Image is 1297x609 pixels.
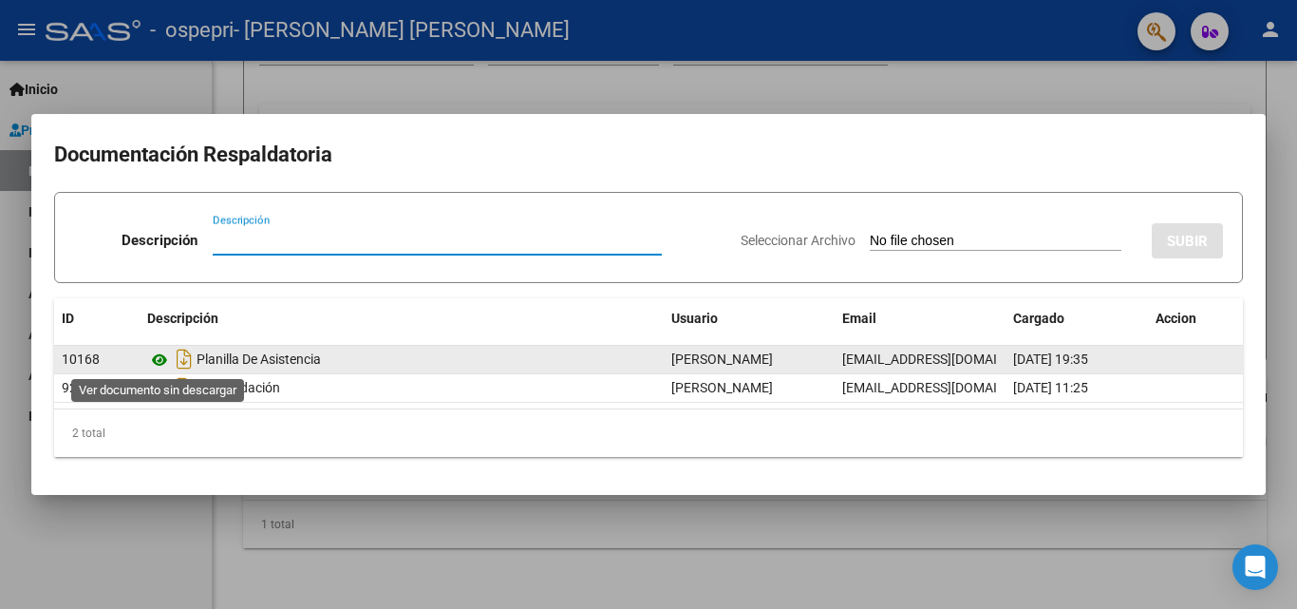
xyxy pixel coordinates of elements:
[140,298,664,339] datatable-header-cell: Descripción
[62,352,100,367] span: 10168
[147,372,656,403] div: Preliquidación
[1156,311,1196,326] span: Accion
[671,352,773,367] span: [PERSON_NAME]
[842,311,876,326] span: Email
[1167,233,1208,250] span: SUBIR
[62,380,92,395] span: 9289
[842,380,1053,395] span: [EMAIL_ADDRESS][DOMAIN_NAME]
[842,352,1053,367] span: [EMAIL_ADDRESS][DOMAIN_NAME]
[1006,298,1148,339] datatable-header-cell: Cargado
[1013,352,1088,367] span: [DATE] 19:35
[54,298,140,339] datatable-header-cell: ID
[835,298,1006,339] datatable-header-cell: Email
[671,311,718,326] span: Usuario
[172,344,197,374] i: Descargar documento
[147,344,656,374] div: Planilla De Asistencia
[147,311,218,326] span: Descripción
[54,137,1243,173] h2: Documentación Respaldatoria
[54,409,1243,457] div: 2 total
[1013,311,1064,326] span: Cargado
[1148,298,1243,339] datatable-header-cell: Accion
[664,298,835,339] datatable-header-cell: Usuario
[1013,380,1088,395] span: [DATE] 11:25
[122,230,197,252] p: Descripción
[1232,544,1278,590] div: Open Intercom Messenger
[741,233,855,248] span: Seleccionar Archivo
[1152,223,1223,258] button: SUBIR
[62,311,74,326] span: ID
[172,372,197,403] i: Descargar documento
[671,380,773,395] span: [PERSON_NAME]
